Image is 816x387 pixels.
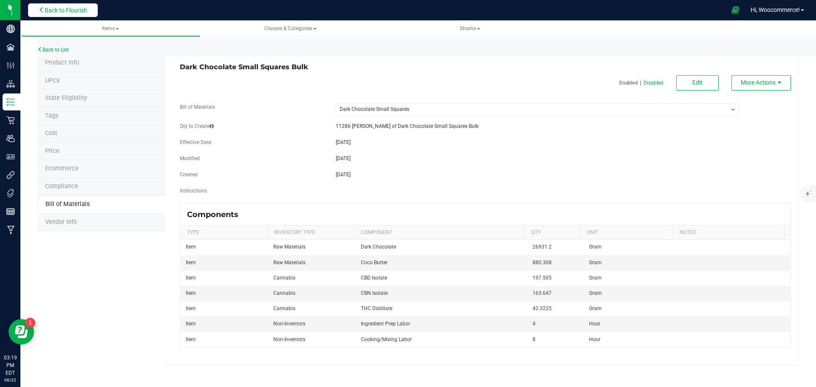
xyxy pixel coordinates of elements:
inline-svg: Reports [6,207,15,216]
span: Vendor Info [45,218,77,226]
span: 163.647 [533,290,552,296]
span: 4 [533,321,535,327]
th: Inventory Type [267,226,354,240]
span: 197.505 [533,275,552,281]
button: More Actions [731,75,791,90]
span: Cost [45,130,57,137]
span: Tag [45,112,58,119]
span: Cannabis [273,275,295,281]
label: Created [180,171,198,178]
span: Edit [692,79,703,86]
label: Instructions [180,187,207,195]
span: [DATE] [336,139,351,145]
span: Ingredient Prep Labor [361,321,410,327]
span: 26931.2 [533,244,552,250]
label: Modified [180,155,200,162]
span: [DATE] [336,172,351,178]
span: Raw Materials [273,260,306,266]
span: 42.3225 [533,305,552,311]
span: Item [186,260,196,266]
span: Cannabis [273,290,295,296]
th: Unit [580,226,673,240]
span: Open Ecommerce Menu [726,2,745,18]
span: Ecommerce [45,165,79,172]
span: Back to Flourish [45,7,87,14]
span: Item [186,244,196,250]
button: Edit [676,75,719,90]
label: Qty to Create [180,122,214,130]
th: Qty [524,226,580,240]
span: Classes & Categories [264,25,317,31]
inline-svg: Configuration [6,61,15,70]
inline-svg: Integrations [6,171,15,179]
span: 11286 [PERSON_NAME] of Dark Chocolate Small Squares Bulk [336,123,479,129]
span: Tag [45,77,59,84]
span: Hour [589,336,601,342]
span: CBN Isolate [361,290,388,296]
span: Item [186,305,196,311]
label: Bill of Materials [180,103,215,111]
span: Item [186,336,196,342]
a: Back to List [37,47,69,53]
span: Strains [460,25,480,31]
span: | [638,79,643,87]
inline-svg: Distribution [6,79,15,88]
inline-svg: Manufacturing [6,226,15,234]
span: Item [186,290,196,296]
inline-svg: Tags [6,189,15,198]
span: Gram [589,305,602,311]
span: CBD Isolate [361,275,387,281]
th: Notes [673,226,784,240]
iframe: Resource center unread badge [25,318,35,328]
span: Cannabis [273,305,295,311]
h3: Dark Chocolate Small Squares Bulk [180,63,479,71]
span: Price [45,147,59,155]
span: Product Info [45,59,79,66]
button: Back to Flourish [28,3,98,17]
span: Cooking/Mixing Labor [361,336,412,342]
span: Hi, Woocommerce! [751,6,800,13]
span: Item [186,275,196,281]
span: Item [186,321,196,327]
span: 880.308 [533,260,552,266]
span: Gram [589,260,602,266]
inline-svg: Users [6,134,15,143]
span: Tag [45,94,87,102]
span: More Actions [741,79,776,86]
iframe: Resource center [8,319,34,345]
label: Effective Date [180,138,211,146]
inline-svg: Company [6,25,15,33]
p: Disabled [643,79,663,87]
span: Compliance [45,183,78,190]
p: 03:19 PM EDT [4,354,17,377]
span: 8 [533,336,535,342]
span: Hour [589,321,601,327]
inline-svg: User Roles [6,153,15,161]
span: Items [102,25,119,31]
th: Type [181,226,267,240]
span: [DATE] [336,155,351,161]
inline-svg: Inventory [6,98,15,106]
span: Non-Inventory [273,336,306,342]
span: Gram [589,275,602,281]
span: The quantity of the item or item variation expected to be created from the component quantities e... [210,123,214,129]
span: Raw Materials [273,244,306,250]
span: Dark Chocolate [361,244,396,250]
span: THC Distillate [361,305,392,311]
span: Coco Butter [361,260,388,266]
p: 08/22 [4,377,17,383]
inline-svg: Facilities [6,43,15,51]
span: Non-Inventory [273,321,306,327]
span: Gram [589,244,602,250]
inline-svg: Retail [6,116,15,124]
span: Gram [589,290,602,296]
div: Components [187,210,245,219]
span: Bill of Materials [45,201,90,208]
th: Component [354,226,524,240]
